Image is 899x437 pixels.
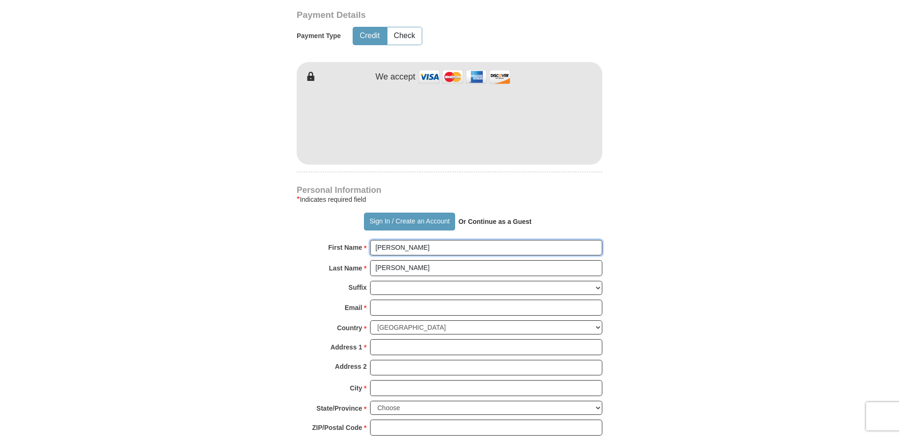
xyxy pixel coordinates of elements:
button: Check [387,27,422,45]
button: Credit [353,27,386,45]
strong: Address 1 [331,341,363,354]
div: Indicates required field [297,194,602,205]
strong: City [350,381,362,395]
h4: Personal Information [297,186,602,194]
strong: Suffix [348,281,367,294]
h5: Payment Type [297,32,341,40]
strong: Email [345,301,362,314]
strong: First Name [328,241,362,254]
h4: We accept [376,72,416,82]
h3: Payment Details [297,10,536,21]
strong: ZIP/Postal Code [312,421,363,434]
strong: Address 2 [335,360,367,373]
img: credit cards accepted [418,67,512,87]
strong: State/Province [316,402,362,415]
strong: Or Continue as a Guest [458,218,532,225]
strong: Last Name [329,262,363,275]
button: Sign In / Create an Account [364,213,455,230]
strong: Country [337,321,363,334]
